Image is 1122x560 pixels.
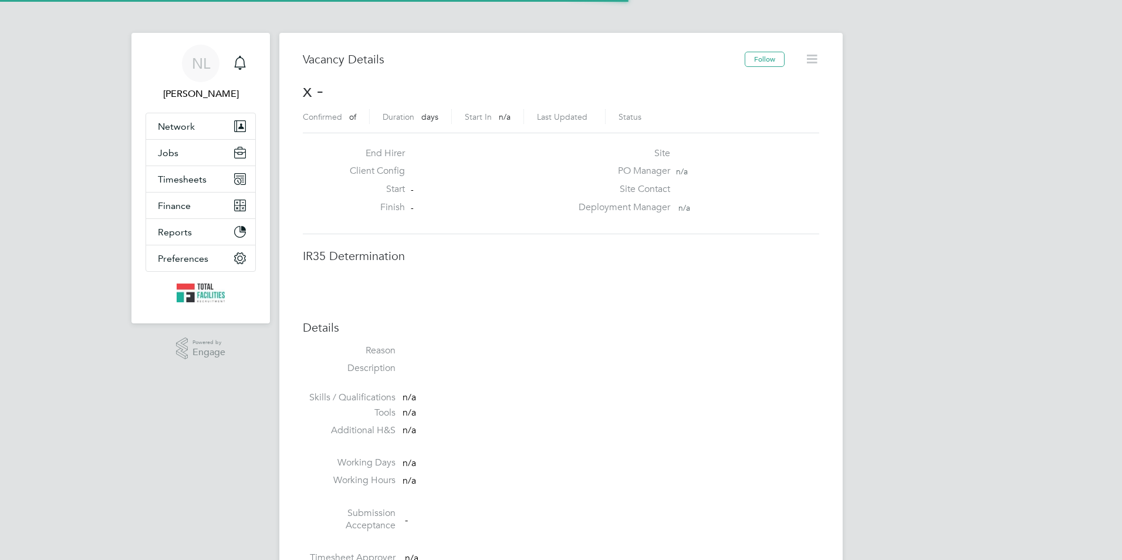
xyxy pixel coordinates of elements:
[340,147,405,160] label: End Hirer
[572,165,670,177] label: PO Manager
[383,112,414,122] label: Duration
[303,248,819,264] h3: IR35 Determination
[572,201,670,214] label: Deployment Manager
[146,219,255,245] button: Reports
[131,33,270,323] nav: Main navigation
[403,392,416,403] span: n/a
[146,166,255,192] button: Timesheets
[146,245,255,271] button: Preferences
[340,165,405,177] label: Client Config
[303,392,396,404] label: Skills / Qualifications
[303,52,745,67] h3: Vacancy Details
[303,112,342,122] label: Confirmed
[158,200,191,211] span: Finance
[403,475,416,487] span: n/a
[192,56,210,71] span: NL
[177,284,225,302] img: tfrecruitment-logo-retina.png
[572,183,670,195] label: Site Contact
[303,457,396,469] label: Working Days
[158,121,195,132] span: Network
[303,424,396,437] label: Additional H&S
[146,140,255,166] button: Jobs
[158,174,207,185] span: Timesheets
[146,193,255,218] button: Finance
[146,284,256,302] a: Go to home page
[303,407,396,419] label: Tools
[499,112,511,122] span: n/a
[303,362,396,375] label: Description
[303,507,396,532] label: Submission Acceptance
[146,45,256,101] a: NL[PERSON_NAME]
[619,112,641,122] label: Status
[349,112,356,122] span: of
[411,203,414,213] span: -
[192,348,225,357] span: Engage
[303,79,323,102] span: x -
[537,112,587,122] label: Last Updated
[676,166,688,177] span: n/a
[405,514,408,525] span: -
[192,338,225,348] span: Powered by
[403,407,416,419] span: n/a
[303,345,396,357] label: Reason
[158,253,208,264] span: Preferences
[303,320,819,335] h3: Details
[411,184,414,195] span: -
[403,424,416,436] span: n/a
[176,338,226,360] a: Powered byEngage
[158,147,178,158] span: Jobs
[158,227,192,238] span: Reports
[403,458,416,470] span: n/a
[146,87,256,101] span: Nicola Lawrence
[421,112,438,122] span: days
[146,113,255,139] button: Network
[745,52,785,67] button: Follow
[303,474,396,487] label: Working Hours
[678,203,690,213] span: n/a
[340,201,405,214] label: Finish
[572,147,670,160] label: Site
[340,183,405,195] label: Start
[465,112,492,122] label: Start In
